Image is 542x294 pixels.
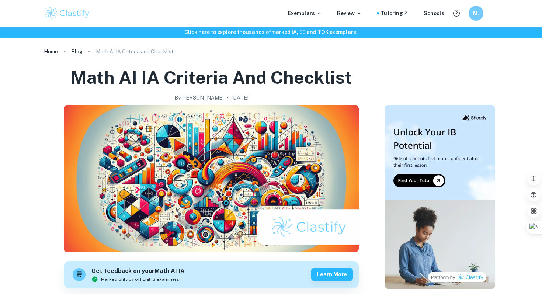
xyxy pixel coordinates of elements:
p: Math AI IA Criteria and Checklist [96,48,174,56]
img: Math AI IA Criteria and Checklist cover image [64,105,359,252]
a: Get feedback on yourMath AI IAMarked only by official IB examinersLearn more [64,261,359,288]
a: Tutoring [381,9,409,17]
button: Learn more [311,268,353,281]
button: M. [469,6,483,21]
a: Blog [71,46,83,57]
h2: By [PERSON_NAME] [174,94,224,102]
span: Marked only by official IB examiners [101,276,179,283]
img: Clastify logo [44,6,91,21]
p: Review [337,9,362,17]
h2: [DATE] [232,94,249,102]
h6: Get feedback on your Math AI IA [91,267,185,276]
p: • [227,94,229,102]
h6: Click here to explore thousands of marked IA, EE and TOK exemplars ! [1,28,541,36]
p: Exemplars [288,9,322,17]
a: Schools [424,9,444,17]
a: Home [44,46,58,57]
button: Help and Feedback [450,7,463,20]
h6: M. [472,9,480,17]
h1: Math AI IA Criteria and Checklist [70,66,352,89]
img: Thumbnail [385,105,495,289]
